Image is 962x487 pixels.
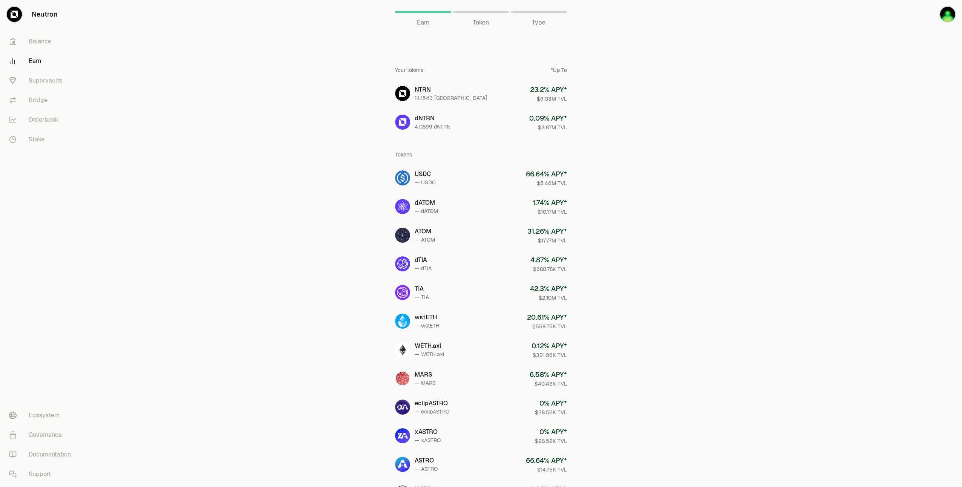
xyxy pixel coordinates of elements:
[415,123,450,130] div: 4.0899 dNTRN
[530,255,567,265] div: 4.87 % APY*
[395,342,410,357] img: WETH.axl
[395,151,412,158] div: Tokens
[415,456,438,465] div: ASTRO
[395,228,410,243] img: ATOM
[395,285,410,300] img: TIA
[415,265,432,272] div: — dTIA
[389,336,573,363] a: WETH.axlWETH.axl— WETH.axl0.12% APY*$391.96K TVL
[535,427,567,437] div: 0 % APY*
[389,394,573,421] a: eclipASTROeclipASTRO— eclipASTRO0% APY*$28.52K TVL
[415,342,444,351] div: WETH.axl
[535,398,567,409] div: 0 % APY*
[940,7,955,22] img: Wallet 1
[527,312,567,323] div: 20.61 % APY*
[530,84,567,95] div: 23.2 % APY*
[532,18,545,27] span: Type
[415,351,444,358] div: — WETH.axl
[415,236,435,244] div: — ATOM
[3,406,81,425] a: Ecosystem
[395,199,410,214] img: dATOM
[530,294,567,302] div: $2.10M TVL
[532,341,567,351] div: 0.12 % APY*
[530,265,567,273] div: $680.78K TVL
[415,114,450,123] div: dNTRN
[530,380,567,387] div: $40.43K TVL
[3,110,81,130] a: Orderbook
[389,80,573,107] a: NTRNNTRN14.1543 [GEOGRAPHIC_DATA]23.2% APY*$6.03M TVL
[529,113,567,124] div: 0.09 % APY*
[395,371,410,386] img: MARS
[530,369,567,380] div: 6.58 % APY*
[415,293,429,301] div: — TIA
[551,66,567,74] div: *Up To
[395,170,410,185] img: USDC
[389,164,573,191] a: USDCUSDC— USDC66.64% APY*$5.46M TVL
[527,237,567,244] div: $17.77M TVL
[415,313,440,322] div: wstETH
[415,198,438,207] div: dATOM
[535,437,567,445] div: $28.52K TVL
[389,250,573,277] a: dTIAdTIA— dTIA4.87% APY*$680.78K TVL
[527,226,567,237] div: 31.26 % APY*
[529,124,567,131] div: $2.87M TVL
[389,109,573,136] a: dNTRNdNTRN4.0899 dNTRN0.09% APY*$2.87M TVL
[417,18,429,27] span: Earn
[395,256,410,271] img: dTIA
[389,422,573,449] a: xASTROxASTRO— xASTRO0% APY*$28.52K TVL
[415,227,435,236] div: ATOM
[530,283,567,294] div: 42.3 % APY*
[535,409,567,416] div: $28.52K TVL
[3,445,81,464] a: Documentation
[533,208,567,216] div: $10.17M TVL
[395,86,410,101] img: NTRN
[3,32,81,51] a: Balance
[395,115,410,130] img: dNTRN
[415,465,438,473] div: — ASTRO
[473,18,489,27] span: Token
[415,427,441,436] div: xASTRO
[395,314,410,329] img: wstETH
[415,179,436,186] div: — USDC
[395,457,410,472] img: ASTRO
[415,436,441,444] div: — xASTRO
[415,207,438,215] div: — dATOM
[3,130,81,149] a: Stake
[3,90,81,110] a: Bridge
[3,51,81,71] a: Earn
[415,399,449,408] div: eclipASTRO
[415,322,440,329] div: — wstETH
[415,370,436,379] div: MARS
[3,425,81,445] a: Governance
[526,179,567,187] div: $5.46M TVL
[395,400,410,415] img: eclipASTRO
[389,308,573,335] a: wstETHwstETH— wstETH20.61% APY*$559.75K TVL
[533,198,567,208] div: 1.74 % APY*
[415,85,487,94] div: NTRN
[530,95,567,103] div: $6.03M TVL
[526,466,567,473] div: $14.75K TVL
[415,284,429,293] div: TIA
[526,169,567,179] div: 66.64 % APY*
[389,279,573,306] a: TIATIA— TIA42.3% APY*$2.10M TVL
[532,351,567,359] div: $391.96K TVL
[389,365,573,392] a: MARSMARS— MARS6.58% APY*$40.43K TVL
[415,408,449,415] div: — eclipASTRO
[395,66,423,74] div: Your tokens
[3,71,81,90] a: Supervaults
[415,170,436,179] div: USDC
[527,323,567,330] div: $559.75K TVL
[395,428,410,443] img: xASTRO
[415,256,432,265] div: dTIA
[3,464,81,484] a: Support
[389,451,573,478] a: ASTROASTRO— ASTRO66.64% APY*$14.75K TVL
[415,94,487,102] div: 14.1543 [GEOGRAPHIC_DATA]
[415,379,436,387] div: — MARS
[389,222,573,249] a: ATOMATOM— ATOM31.26% APY*$17.77M TVL
[395,3,451,21] a: Earn
[526,455,567,466] div: 66.64 % APY*
[389,193,573,220] a: dATOMdATOM— dATOM1.74% APY*$10.17M TVL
